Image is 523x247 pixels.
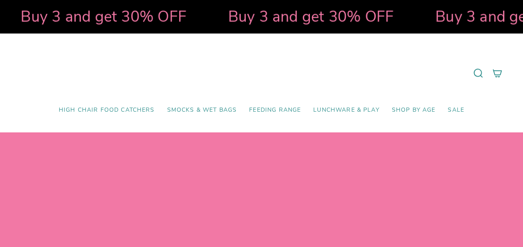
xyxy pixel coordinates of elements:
a: SALE [441,101,470,120]
span: Smocks & Wet Bags [167,107,237,114]
span: SALE [448,107,464,114]
span: Shop by Age [392,107,436,114]
span: Lunchware & Play [313,107,379,114]
a: Lunchware & Play [307,101,385,120]
a: High Chair Food Catchers [53,101,161,120]
span: High Chair Food Catchers [59,107,155,114]
a: Shop by Age [386,101,442,120]
a: Mumma’s Little Helpers [190,46,333,101]
a: Smocks & Wet Bags [161,101,243,120]
strong: Buy 3 and get 30% OFF [5,6,170,27]
span: Feeding Range [249,107,301,114]
a: Feeding Range [243,101,307,120]
strong: Buy 3 and get 30% OFF [212,6,378,27]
